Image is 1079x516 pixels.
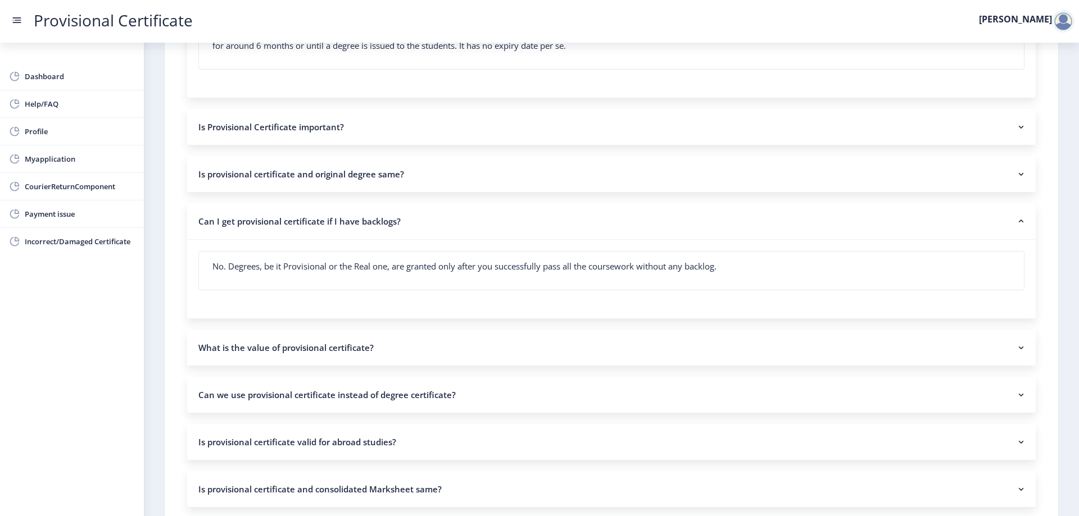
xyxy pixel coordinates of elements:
nb-accordion-item-header: Is provisional certificate and consolidated Marksheet same? [187,471,1036,507]
span: Payment issue [25,207,135,221]
span: Myapplication [25,152,135,166]
nb-accordion-item-header: Is Provisional Certificate important? [187,109,1036,145]
span: Incorrect/Damaged Certificate [25,235,135,248]
nb-accordion-item-header: Can we use provisional certificate instead of degree certificate? [187,377,1036,413]
p: No. Degrees, be it Provisional or the Real one, are granted only after you successfully pass all ... [212,261,1010,272]
nb-accordion-item-header: Is provisional certificate and original degree same? [187,156,1036,192]
a: Provisional Certificate [22,15,204,26]
span: Help/FAQ [25,97,135,111]
span: CourierReturnComponent [25,180,135,193]
nb-accordion-item-header: Can I get provisional certificate if I have backlogs? [187,203,1036,240]
span: Profile [25,125,135,138]
nb-accordion-item-header: What is the value of provisional certificate? [187,330,1036,366]
span: Dashboard [25,70,135,83]
label: [PERSON_NAME] [979,15,1052,24]
nb-accordion-item-header: Is provisional certificate valid for abroad studies? [187,424,1036,460]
